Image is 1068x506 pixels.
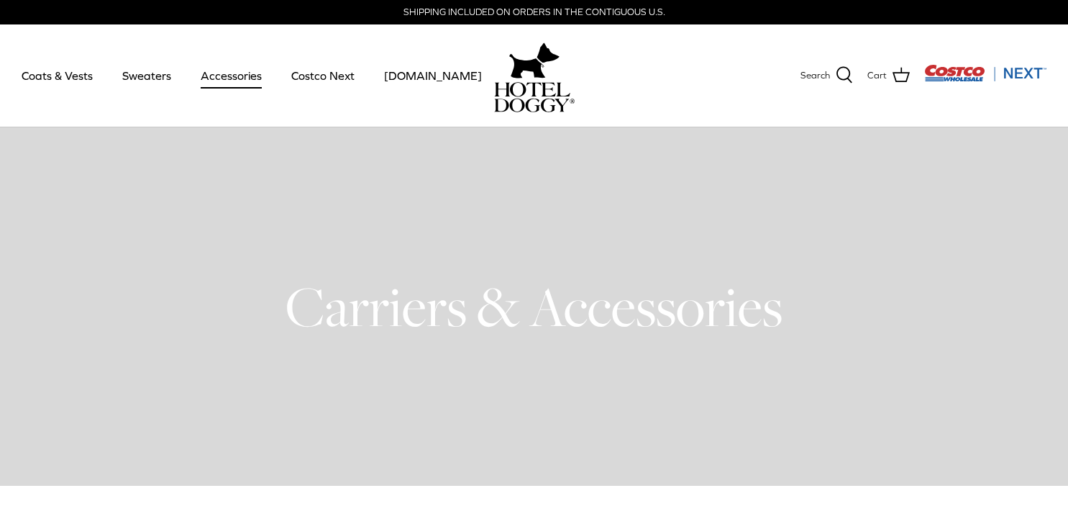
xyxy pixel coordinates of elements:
[867,68,887,83] span: Cart
[109,51,184,100] a: Sweaters
[924,64,1046,82] img: Costco Next
[24,271,1045,342] h1: Carriers & Accessories
[800,68,830,83] span: Search
[494,39,575,112] a: hoteldoggy.com hoteldoggycom
[867,66,910,85] a: Cart
[924,73,1046,84] a: Visit Costco Next
[509,39,560,82] img: hoteldoggy.com
[494,82,575,112] img: hoteldoggycom
[800,66,853,85] a: Search
[188,51,275,100] a: Accessories
[278,51,368,100] a: Costco Next
[9,51,106,100] a: Coats & Vests
[371,51,495,100] a: [DOMAIN_NAME]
